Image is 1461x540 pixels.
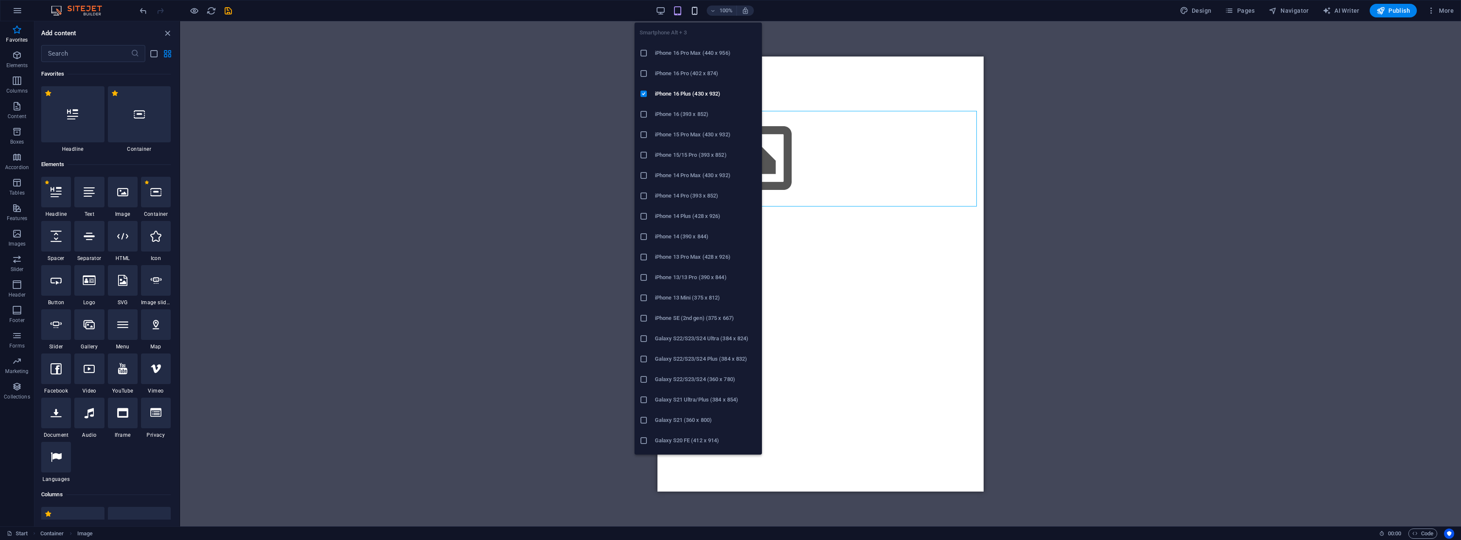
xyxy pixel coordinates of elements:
[6,62,28,69] p: Elements
[45,180,49,185] span: Remove from favorites
[655,130,757,140] h6: iPhone 15 Pro Max (430 x 932)
[655,68,757,79] h6: iPhone 16 Pro (402 x 874)
[141,255,171,262] span: Icon
[149,48,159,59] button: list-view
[108,343,138,350] span: Menu
[8,113,26,120] p: Content
[1176,4,1215,17] button: Design
[108,221,138,262] div: HTML
[1379,529,1402,539] h6: Session time
[108,432,138,438] span: Iframe
[206,6,216,16] i: Reload page
[1427,6,1454,15] span: More
[5,164,29,171] p: Accordion
[1225,6,1255,15] span: Pages
[41,476,71,483] span: Languages
[1221,4,1258,17] button: Pages
[1319,4,1363,17] button: AI Writer
[74,177,104,218] div: Text
[5,368,28,375] p: Marketing
[8,291,25,298] p: Header
[41,28,76,38] h6: Add content
[141,343,171,350] span: Map
[1176,4,1215,17] div: Design (Ctrl+Alt+Y)
[41,309,71,350] div: Slider
[1408,529,1437,539] button: Code
[1424,4,1457,17] button: More
[655,293,757,303] h6: iPhone 13 Mini (375 x 812)
[74,309,104,350] div: Gallery
[41,432,71,438] span: Document
[41,159,171,170] h6: Elements
[41,211,71,218] span: Headline
[77,529,93,539] span: Click to select. Double-click to edit
[1394,530,1395,537] span: :
[108,146,171,153] span: Container
[45,510,52,517] span: Remove from favorites
[41,69,171,79] h6: Favorites
[74,211,104,218] span: Text
[108,265,138,306] div: SVG
[108,211,138,218] span: Image
[74,398,104,438] div: Audio
[111,90,118,97] span: Remove from favorites
[108,387,138,394] span: YouTube
[655,435,757,446] h6: Galaxy S20 FE (412 x 914)
[655,232,757,242] h6: iPhone 14 (390 x 844)
[41,255,71,262] span: Spacer
[74,387,104,394] span: Video
[223,6,233,16] i: Save (Ctrl+S)
[141,432,171,438] span: Privacy
[1444,529,1454,539] button: Usercentrics
[1180,6,1212,15] span: Design
[138,6,148,16] button: undo
[141,353,171,394] div: Vimeo
[162,28,172,38] button: close panel
[655,313,757,323] h6: iPhone SE (2nd gen) (375 x 667)
[7,215,27,222] p: Features
[4,393,30,400] p: Collections
[41,221,71,262] div: Spacer
[206,6,216,16] button: reload
[7,529,28,539] a: Click to cancel selection. Double-click to open Pages
[108,353,138,394] div: YouTube
[41,177,71,218] div: Headline
[223,6,233,16] button: save
[1388,529,1401,539] span: 00 00
[74,353,104,394] div: Video
[141,221,171,262] div: Icon
[8,240,26,247] p: Images
[41,353,71,394] div: Facebook
[655,415,757,425] h6: Galaxy S21 (360 x 800)
[189,6,199,16] button: Click here to leave preview mode and continue editing
[108,299,138,306] span: SVG
[10,139,24,145] p: Boxes
[1265,4,1312,17] button: Navigator
[108,398,138,438] div: Iframe
[655,48,757,58] h6: iPhone 16 Pro Max (440 x 956)
[655,191,757,201] h6: iPhone 14 Pro (393 x 852)
[655,150,757,160] h6: iPhone 15/15 Pro (393 x 852)
[141,177,171,218] div: Container
[41,387,71,394] span: Facebook
[40,529,64,539] span: Click to select. Double-click to edit
[108,177,138,218] div: Image
[719,6,733,16] h6: 100%
[41,398,71,438] div: Document
[108,255,138,262] span: HTML
[41,489,171,500] h6: Columns
[9,189,25,196] p: Tables
[41,442,71,483] div: Languages
[9,317,25,324] p: Footer
[1376,6,1410,15] span: Publish
[141,309,171,350] div: Map
[655,395,757,405] h6: Galaxy S21 Ultra/Plus (384 x 854)
[41,146,104,153] span: Headline
[1370,4,1417,17] button: Publish
[6,88,28,94] p: Columns
[655,354,757,364] h6: Galaxy S22/S23/S24 Plus (384 x 832)
[108,309,138,350] div: Menu
[74,255,104,262] span: Separator
[655,334,757,344] h6: Galaxy S22/S23/S24 Ultra (384 x 824)
[41,45,131,62] input: Search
